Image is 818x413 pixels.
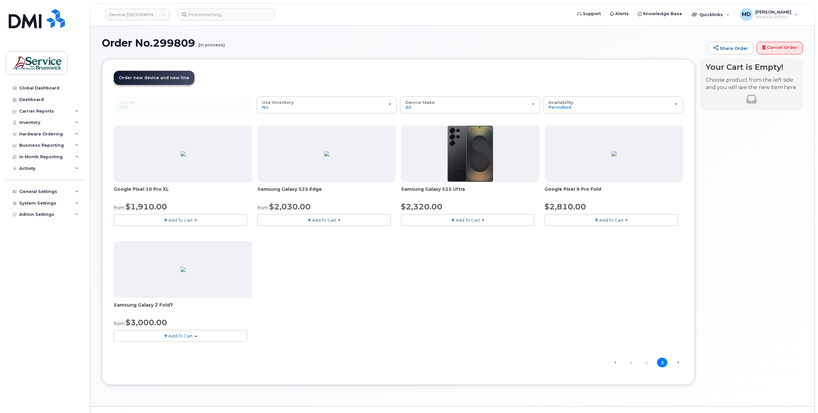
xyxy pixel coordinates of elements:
span: Device Make [405,100,435,105]
div: Samsung Galaxy S25 Edge [257,186,396,199]
button: Add To Cart [545,214,678,225]
img: S25ultra.png [447,125,493,182]
h4: Your Cart is Empty! [706,63,797,71]
span: $2,810.00 [545,202,586,211]
a: ← Previous [610,358,620,367]
div: Google Pixel 10 Pro XL [114,186,252,199]
small: from [114,205,125,211]
img: 81CDF7B8-EB83-4E74-8C9B-B05B504F06E1.png [181,267,186,272]
div: Samsung Galaxy S25 Ultra [401,186,539,199]
span: Permitted [548,105,571,110]
span: Next → [673,358,683,367]
span: No [262,105,268,110]
span: Order new device and new line [119,75,189,80]
span: $2,320.00 [401,202,442,211]
a: 2 [641,358,652,368]
img: A5452226-1298-44AE-AEDB-AE543EEEDB11.PNG [181,151,186,156]
img: E881CB29-02E8-436B-8C82-0720D7D8F2CB.png [324,151,329,156]
button: Availability Permitted [543,96,683,113]
button: Device Make All [400,96,540,113]
a: Cancel Order [757,42,803,55]
a: 1 [626,358,636,368]
img: 578BE584-2748-446C-802C-E46FBEA8A53E.png [611,151,617,156]
small: from [257,205,268,211]
span: 3 [657,358,667,368]
span: $1,910.00 [126,202,167,211]
a: Share Order [708,42,753,55]
div: Samsung Galaxy Z Fold7 [114,302,252,315]
button: Add To Cart [114,330,247,341]
span: Add To Cart [312,217,336,223]
h1: Order No.299809 [102,37,705,49]
span: Add To Cart [456,217,480,223]
button: Add To Cart [114,214,247,225]
span: Add To Cart [599,217,624,223]
small: from [114,321,125,326]
span: Availability [548,100,573,105]
button: Add To Cart [257,214,391,225]
p: Choose product from the left side and you will see the new item here. [706,77,797,91]
span: All [405,105,411,110]
button: Use Inventory No [257,96,397,113]
span: $2,030.00 [269,202,311,211]
button: Add To Cart [401,214,534,225]
small: (in process) [198,37,225,47]
span: Add To Cart [168,333,193,338]
span: Add To Cart [168,217,193,223]
span: $3,000.00 [126,318,167,327]
span: Use Inventory [262,100,294,105]
div: Google Pixel 9 Pro Fold [545,186,683,199]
